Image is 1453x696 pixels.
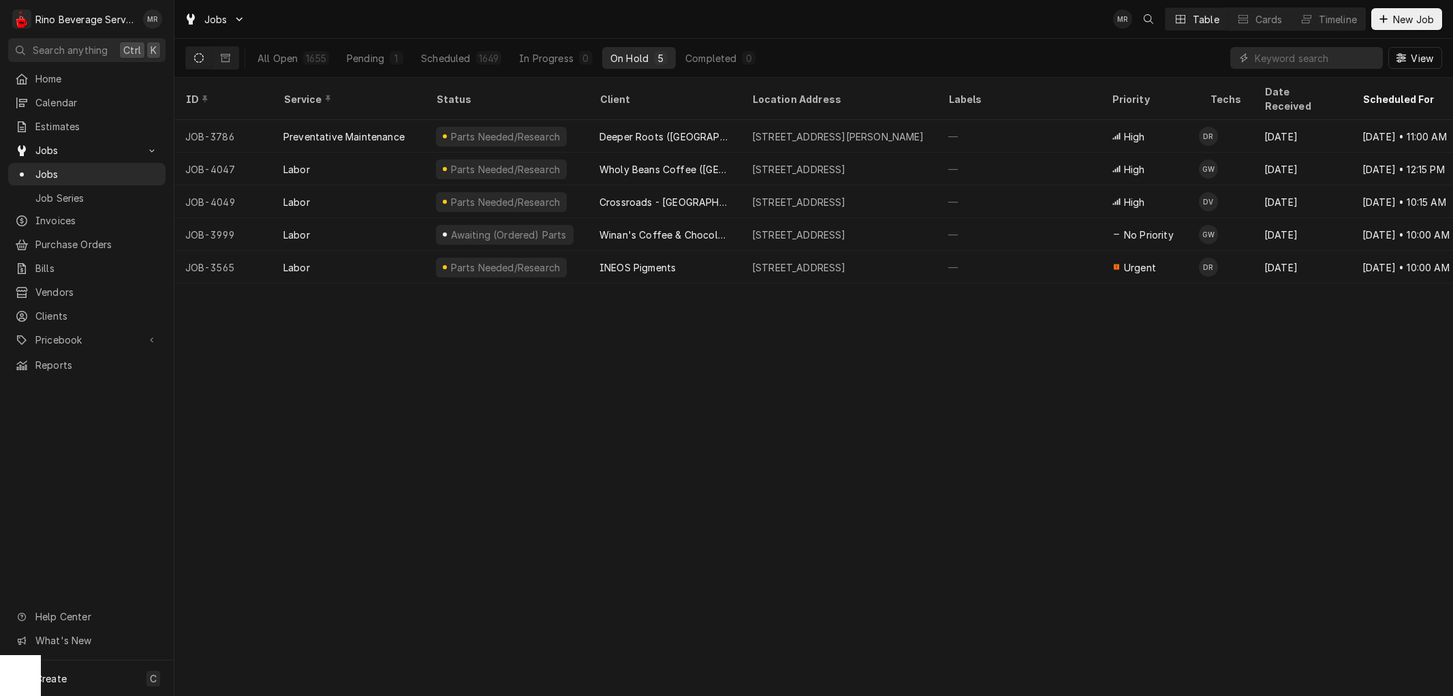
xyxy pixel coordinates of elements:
div: [DATE] [1253,251,1352,284]
div: [DATE] [1253,153,1352,185]
div: Scheduled [421,51,470,65]
div: Labels [948,92,1090,106]
span: Create [35,673,67,684]
div: Rino Beverage Service's Avatar [12,10,31,29]
span: Help Center [35,609,157,624]
div: [DATE] [1253,120,1352,153]
button: Search anythingCtrlK [8,38,166,62]
a: Purchase Orders [8,233,166,256]
div: Labor [283,195,310,209]
a: Clients [8,305,166,327]
div: Labor [283,162,310,177]
a: Estimates [8,115,166,138]
span: New Job [1390,12,1437,27]
div: Table [1193,12,1219,27]
div: [STREET_ADDRESS][PERSON_NAME] [752,130,924,144]
div: 1649 [479,51,499,65]
a: Reports [8,354,166,376]
input: Keyword search [1255,47,1376,69]
div: JOB-4049 [174,185,272,218]
span: Invoices [35,213,159,228]
div: Parts Needed/Research [449,260,561,275]
div: JOB-3565 [174,251,272,284]
div: Rino Beverage Service [35,12,136,27]
div: Crossroads - [GEOGRAPHIC_DATA] [599,195,730,209]
div: [DATE] [1253,218,1352,251]
div: Damon Rinehart's Avatar [1199,258,1218,277]
a: Calendar [8,91,166,114]
div: DR [1199,258,1218,277]
span: Job Series [35,191,159,205]
div: Pending [347,51,384,65]
a: Bills [8,257,166,279]
div: All Open [257,51,298,65]
div: 0 [745,51,753,65]
div: Damon Rinehart's Avatar [1199,127,1218,146]
div: Labor [283,260,310,275]
div: DR [1199,127,1218,146]
div: — [937,185,1101,218]
span: Jobs [35,167,159,181]
span: High [1124,130,1145,144]
div: Date Received [1264,85,1338,113]
div: Preventative Maintenance [283,130,405,144]
div: Client [599,92,728,106]
div: — [937,153,1101,185]
a: Job Series [8,187,166,209]
div: — [937,218,1101,251]
span: Calendar [35,95,159,110]
div: Awaiting (Ordered) Parts [449,228,567,242]
a: Jobs [8,163,166,185]
div: 1655 [306,51,326,65]
button: Open search [1138,8,1159,30]
div: 5 [657,51,665,65]
span: Clients [35,309,159,323]
div: Deeper Roots ([GEOGRAPHIC_DATA]) [599,130,730,144]
span: No Priority [1124,228,1174,242]
span: Purchase Orders [35,237,159,252]
span: High [1124,195,1145,209]
div: 1 [392,51,401,65]
span: Jobs [35,143,138,157]
div: 0 [582,51,590,65]
div: JOB-3999 [174,218,272,251]
div: DV [1199,192,1218,211]
div: Priority [1112,92,1185,106]
span: K [151,43,157,57]
a: Go to Jobs [8,139,166,162]
div: — [937,251,1101,284]
div: JOB-4047 [174,153,272,185]
span: C [150,671,157,686]
div: [STREET_ADDRESS] [752,162,846,177]
a: Go to Jobs [178,8,251,31]
span: View [1408,51,1436,65]
span: High [1124,162,1145,177]
div: Cards [1255,12,1283,27]
span: Jobs [204,12,228,27]
div: [STREET_ADDRESS] [752,228,846,242]
div: Status [436,92,575,106]
span: Urgent [1124,260,1156,275]
div: Wholy Beans Coffee ([GEOGRAPHIC_DATA]) [599,162,730,177]
div: Graham Wick's Avatar [1199,160,1218,179]
div: [DATE] [1253,185,1352,218]
button: New Job [1371,8,1442,30]
div: On Hold [610,51,649,65]
span: Ctrl [123,43,141,57]
div: Winan's Coffee & Chocolate (Pentagon-Beavercreek) [599,228,730,242]
div: Parts Needed/Research [449,195,561,209]
div: Location Address [752,92,924,106]
a: Go to Help Center [8,605,166,628]
span: Pricebook [35,333,138,347]
div: Graham Wick's Avatar [1199,225,1218,244]
a: Vendors [8,281,166,303]
div: ID [185,92,259,106]
div: MR [1113,10,1132,29]
div: R [12,10,31,29]
span: Reports [35,358,159,372]
div: Labor [283,228,310,242]
a: Go to What's New [8,629,166,652]
span: Home [35,72,159,86]
div: INEOS Pigments [599,260,676,275]
span: Estimates [35,119,159,134]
